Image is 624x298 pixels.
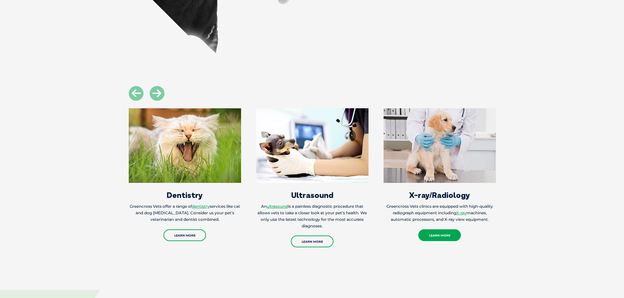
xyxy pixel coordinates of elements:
a: X-ray [456,210,466,215]
a: Learn More [291,236,333,247]
a: ultrasound [267,204,288,209]
p: Greencross Vets clinics are equipped with high-quality radiograph equipment including machines, a... [384,203,496,223]
p: An is a painless diagnostic procedure that allows vets to take a closer look at your pet’s health... [256,203,369,229]
a: Learn More [418,229,461,241]
a: dentistry [192,204,210,209]
h3: Ultrasound [256,191,369,199]
img: Services_XRay_Radiology [384,108,496,183]
img: Services_Ultrasound [256,108,369,183]
h3: Dentistry [129,191,241,199]
h3: X-ray/Radiology [384,191,496,199]
a: Learn More [163,229,206,241]
p: Greencross Vets offer a range of services like cat and dog [MEDICAL_DATA]. Consider us your pet’s... [129,203,241,223]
